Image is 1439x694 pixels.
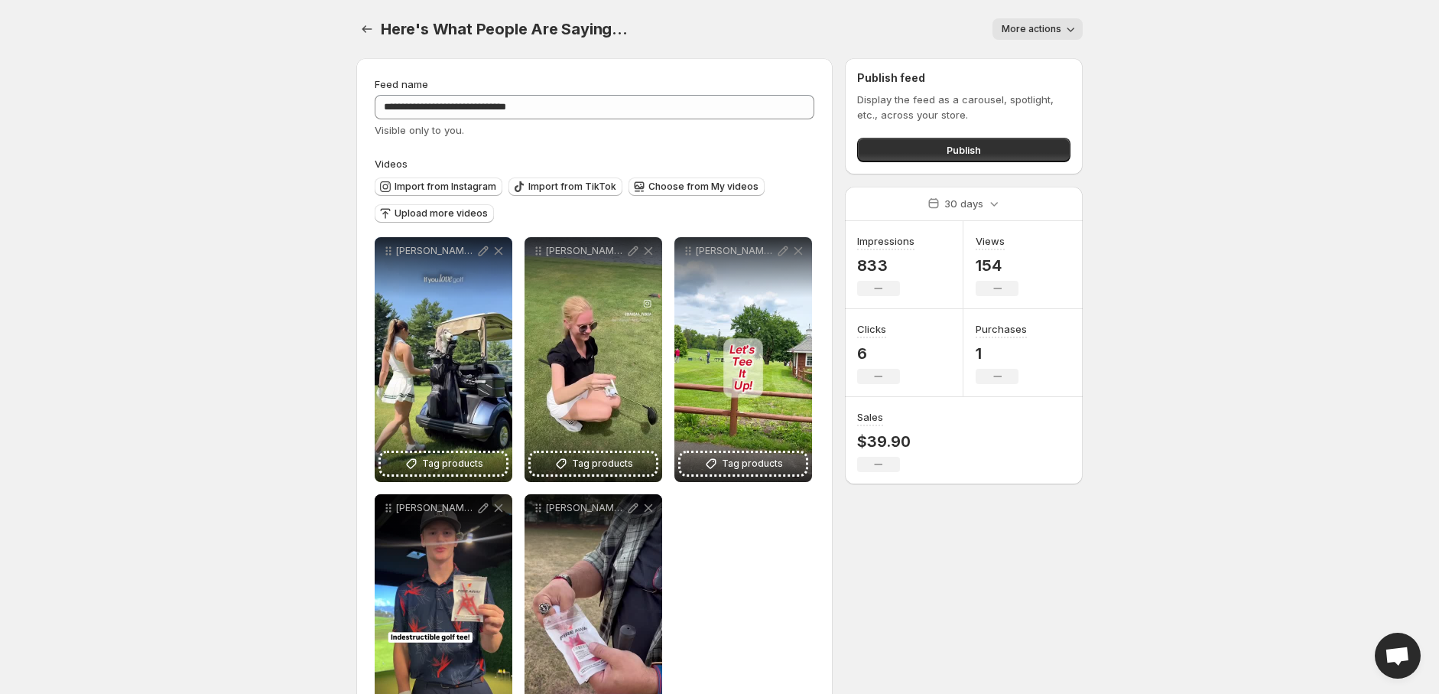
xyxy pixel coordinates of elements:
p: [PERSON_NAME] (@mandaa_panda) [546,245,625,257]
h3: Clicks [857,321,886,337]
h3: Purchases [976,321,1027,337]
h3: Impressions [857,233,914,249]
button: Tag products [681,453,806,474]
span: Feed name [375,78,428,90]
span: Here's What People Are Saying... [381,20,628,38]
button: Publish [857,138,1070,162]
p: $39.90 [857,432,911,451]
p: 833 [857,256,914,275]
h3: Sales [857,409,883,425]
h2: Publish feed [857,70,1070,86]
span: More actions [1002,23,1061,35]
span: Publish [947,142,981,158]
button: Choose from My videos [629,178,765,196]
div: [PERSON_NAME] (@rayssamariz)Tag products [375,237,512,482]
p: [PERSON_NAME] (@sweatforsmiles) [696,245,775,257]
button: Settings [356,18,378,40]
span: Videos [375,158,408,170]
button: Import from TikTok [508,178,622,196]
div: [PERSON_NAME] (@sweatforsmiles)Tag products [674,237,812,482]
a: Open chat [1375,633,1421,679]
p: Display the feed as a carousel, spotlight, etc., across your store. [857,92,1070,122]
div: [PERSON_NAME] (@mandaa_panda)Tag products [525,237,662,482]
p: 154 [976,256,1018,275]
button: Import from Instagram [375,178,502,196]
button: Upload more videos [375,204,494,223]
p: 1 [976,344,1027,363]
button: More actions [992,18,1083,40]
h3: Views [976,233,1005,249]
span: Tag products [422,456,483,471]
span: Choose from My videos [648,181,758,193]
p: 6 [857,344,900,363]
p: [PERSON_NAME] (@caleb_clark_golf) [396,502,476,514]
span: Tag products [572,456,633,471]
p: [PERSON_NAME] (@rayssamariz) [396,245,476,257]
p: [PERSON_NAME] (@dharanayogic) [546,502,625,514]
span: Tag products [722,456,783,471]
span: Import from TikTok [528,181,616,193]
span: Visible only to you. [375,124,464,136]
button: Tag products [531,453,656,474]
p: 30 days [944,196,983,211]
span: Import from Instagram [395,181,496,193]
span: Upload more videos [395,207,488,220]
button: Tag products [381,453,506,474]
